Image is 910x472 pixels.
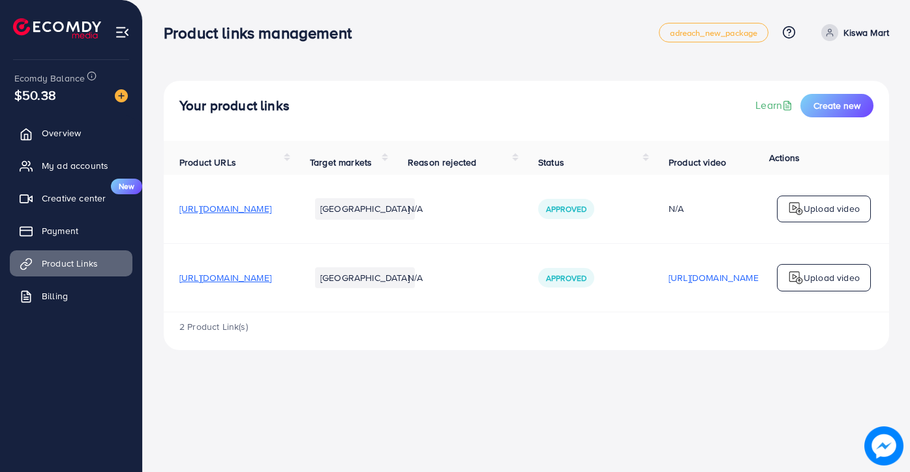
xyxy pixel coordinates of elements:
[179,202,271,215] span: [URL][DOMAIN_NAME]
[42,224,78,237] span: Payment
[804,201,860,216] p: Upload video
[10,153,132,179] a: My ad accounts
[179,156,236,169] span: Product URLs
[179,271,271,284] span: [URL][DOMAIN_NAME]
[843,25,889,40] p: Kiswa Mart
[669,156,726,169] span: Product video
[670,29,757,37] span: adreach_new_package
[669,202,761,215] div: N/A
[315,267,415,288] li: [GEOGRAPHIC_DATA]
[10,185,132,211] a: Creative centerNew
[42,159,108,172] span: My ad accounts
[769,151,800,164] span: Actions
[804,270,860,286] p: Upload video
[14,72,85,85] span: Ecomdy Balance
[115,89,128,102] img: image
[788,201,804,216] img: logo
[788,270,804,286] img: logo
[111,179,142,194] span: New
[10,218,132,244] a: Payment
[179,320,248,333] span: 2 Product Link(s)
[42,289,68,302] span: Billing
[546,273,586,284] span: Approved
[538,156,564,169] span: Status
[408,271,423,284] span: N/A
[864,426,903,465] img: image
[310,156,372,169] span: Target markets
[408,156,476,169] span: Reason rejected
[42,257,98,270] span: Product Links
[813,99,860,112] span: Create new
[816,24,889,41] a: Kiswa Mart
[10,120,132,146] a: Overview
[179,98,290,114] h4: Your product links
[164,23,362,42] h3: Product links management
[669,270,761,286] p: [URL][DOMAIN_NAME]
[755,98,795,113] a: Learn
[14,85,56,104] span: $50.38
[115,25,130,40] img: menu
[408,202,423,215] span: N/A
[659,23,768,42] a: adreach_new_package
[546,203,586,214] span: Approved
[42,126,81,140] span: Overview
[42,192,106,205] span: Creative center
[13,18,101,38] img: logo
[315,198,415,219] li: [GEOGRAPHIC_DATA]
[10,250,132,276] a: Product Links
[800,94,873,117] button: Create new
[10,283,132,309] a: Billing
